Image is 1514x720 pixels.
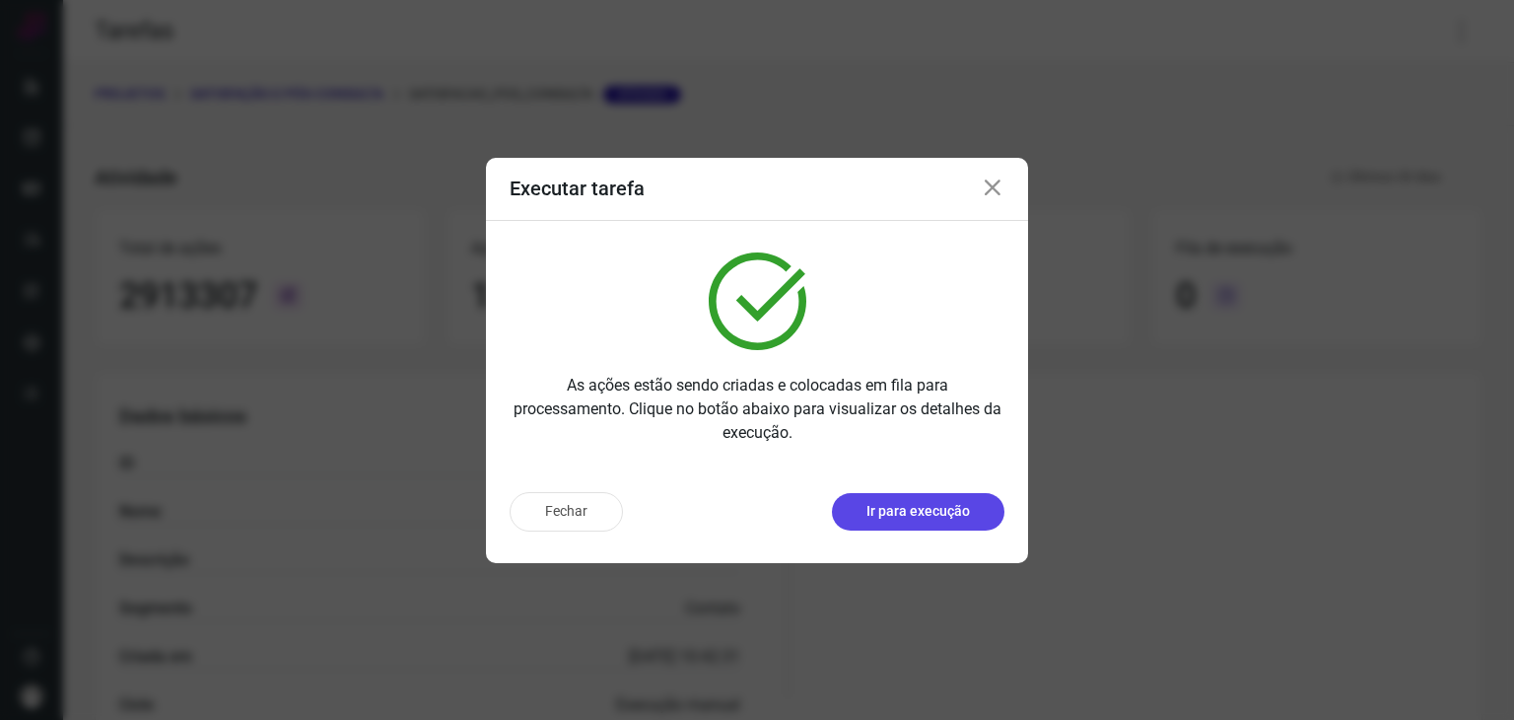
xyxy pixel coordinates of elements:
[510,492,623,532] button: Fechar
[832,493,1004,531] button: Ir para execução
[510,374,1004,445] p: As ações estão sendo criadas e colocadas em fila para processamento. Clique no botão abaixo para ...
[510,177,645,200] h3: Executar tarefa
[866,501,970,522] p: Ir para execução
[709,252,806,350] img: verified.svg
